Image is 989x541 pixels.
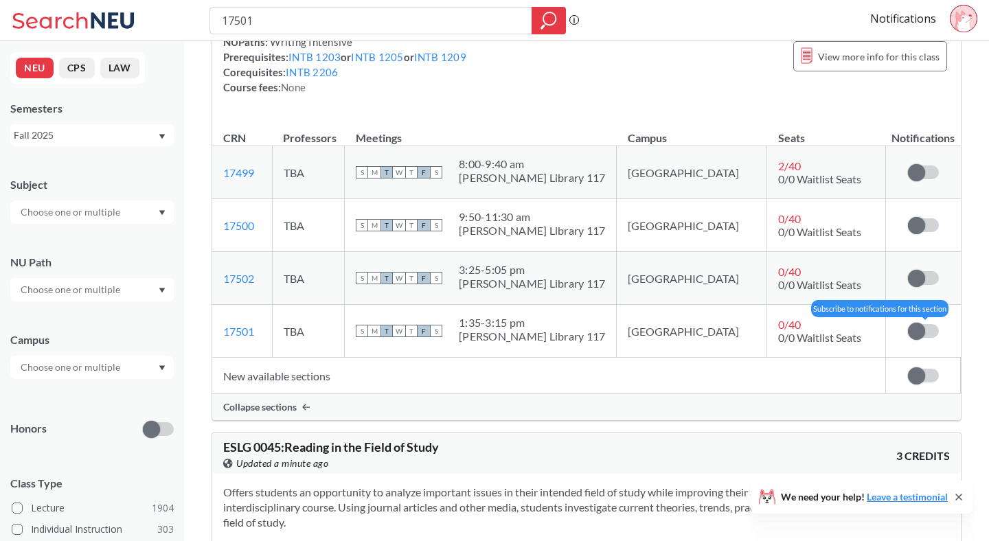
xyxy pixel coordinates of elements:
span: 1904 [152,500,174,516]
a: 17499 [223,166,254,179]
span: M [368,219,380,231]
td: New available sections [212,358,886,394]
span: 0 / 40 [778,212,801,225]
span: S [356,272,368,284]
div: magnifying glass [532,7,566,34]
div: Campus [10,332,174,347]
td: [GEOGRAPHIC_DATA] [617,199,767,252]
span: W [393,325,405,337]
a: 17500 [223,219,254,232]
a: Notifications [870,11,936,26]
svg: Dropdown arrow [159,134,166,139]
span: Class Type [10,476,174,491]
div: 9:50 - 11:30 am [459,210,605,224]
span: W [393,166,405,179]
td: TBA [272,305,345,358]
td: TBA [272,146,345,199]
span: S [430,166,442,179]
button: NEU [16,58,54,78]
div: 1:35 - 3:15 pm [459,316,605,330]
span: ESLG 0045 : Reading in the Field of Study [223,439,439,454]
span: W [393,219,405,231]
div: [PERSON_NAME] Library 117 [459,171,605,185]
div: 8:00 - 9:40 am [459,157,605,171]
span: 303 [157,522,174,537]
input: Class, professor, course number, "phrase" [220,9,522,32]
div: Semesters [10,101,174,116]
input: Choose one or multiple [14,281,129,298]
span: M [368,325,380,337]
p: Honors [10,421,47,437]
span: 0 / 40 [778,265,801,278]
span: 3 CREDITS [896,448,950,463]
div: Subject [10,177,174,192]
span: S [430,219,442,231]
div: Dropdown arrow [10,278,174,301]
svg: Dropdown arrow [159,210,166,216]
span: F [418,325,430,337]
a: INTB 2206 [286,66,338,78]
span: F [418,272,430,284]
span: M [368,272,380,284]
th: Campus [617,117,767,146]
td: TBA [272,252,345,305]
span: M [368,166,380,179]
div: Dropdown arrow [10,200,174,224]
span: 2 / 40 [778,159,801,172]
span: 0/0 Waitlist Seats [778,331,861,344]
th: Notifications [886,117,961,146]
div: Fall 2025Dropdown arrow [10,124,174,146]
td: [GEOGRAPHIC_DATA] [617,305,767,358]
span: View more info for this class [818,48,940,65]
span: 0 / 40 [778,318,801,331]
span: T [380,272,393,284]
span: T [405,219,418,231]
span: Updated a minute ago [236,456,328,471]
svg: magnifying glass [541,11,557,30]
span: S [430,272,442,284]
div: NU Path [10,255,174,270]
div: CRN [223,130,246,146]
span: T [405,325,418,337]
th: Professors [272,117,345,146]
th: Meetings [345,117,617,146]
div: NUPaths: Prerequisites: or or Corequisites: Course fees: [223,34,466,95]
div: [PERSON_NAME] Library 117 [459,330,605,343]
div: Collapse sections [212,394,961,420]
svg: Dropdown arrow [159,288,166,293]
td: TBA [272,199,345,252]
td: [GEOGRAPHIC_DATA] [617,252,767,305]
label: Individual Instruction [12,520,174,538]
span: T [405,166,418,179]
th: Seats [767,117,886,146]
span: We need your help! [781,492,948,502]
a: INTB 1209 [414,51,466,63]
div: [PERSON_NAME] Library 117 [459,277,605,290]
span: 0/0 Waitlist Seats [778,172,861,185]
button: CPS [59,58,95,78]
svg: Dropdown arrow [159,365,166,371]
span: S [356,325,368,337]
span: S [356,166,368,179]
button: LAW [100,58,139,78]
span: S [356,219,368,231]
span: None [281,81,306,93]
span: T [380,325,393,337]
span: Collapse sections [223,401,297,413]
div: Dropdown arrow [10,356,174,379]
span: T [380,219,393,231]
span: W [393,272,405,284]
span: 0/0 Waitlist Seats [778,225,861,238]
a: INTB 1203 [288,51,341,63]
div: 3:25 - 5:05 pm [459,263,605,277]
div: [PERSON_NAME] Library 117 [459,224,605,238]
input: Choose one or multiple [14,204,129,220]
a: 17501 [223,325,254,338]
span: T [380,166,393,179]
span: T [405,272,418,284]
span: S [430,325,442,337]
td: [GEOGRAPHIC_DATA] [617,146,767,199]
span: 0/0 Waitlist Seats [778,278,861,291]
div: Fall 2025 [14,128,157,143]
section: Offers students an opportunity to analyze important issues in their intended field of study while... [223,485,950,530]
